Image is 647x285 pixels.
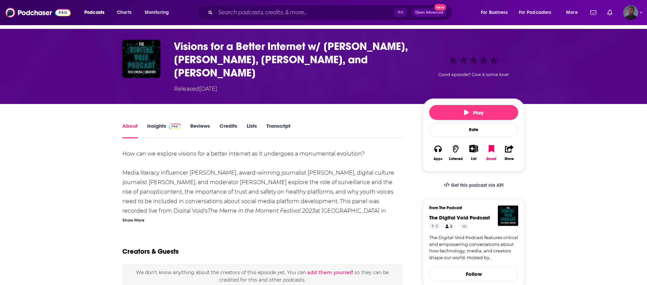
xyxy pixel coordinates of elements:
[450,223,452,230] span: 2
[122,123,138,138] a: About
[117,8,132,17] span: Charts
[465,140,483,165] div: Show More ButtonList
[220,123,237,138] a: Credits
[623,5,638,20] button: Show profile menu
[429,105,518,120] button: Play
[438,177,509,194] a: Get this podcast via API
[145,8,169,17] span: Monitoring
[498,206,518,226] img: The Digital Void Podcast
[429,266,518,281] button: Follow
[80,7,113,18] button: open menu
[623,5,638,20] span: Logged in as jarryd.boyd
[623,5,638,20] img: User Profile
[434,4,447,11] span: New
[442,224,455,229] a: 2
[247,123,257,138] a: Lists
[84,8,104,17] span: Podcasts
[481,8,508,17] span: For Business
[203,5,459,20] div: Search podcasts, credits, & more...
[434,157,442,161] div: Apps
[429,140,447,165] button: Apps
[136,269,389,283] span: We don't know anything about the creators of this episode yet . You can so they can be credited f...
[307,270,353,275] button: add them yourself
[429,224,441,229] a: 3
[412,8,447,17] button: Open AdvancedNew
[505,157,514,161] div: Share
[266,123,291,138] a: Transcript
[215,7,394,18] input: Search podcasts, credits, & more...
[429,206,513,210] h3: From The Podcast
[519,8,552,17] span: For Podcasters
[451,182,504,188] span: Get this podcast via API
[471,157,476,161] div: List
[174,85,217,93] div: Released [DATE]
[429,123,518,137] div: Rate
[464,109,484,116] span: Play
[436,223,438,230] span: 3
[588,7,599,18] a: Show notifications dropdown
[467,145,480,152] button: Show More Button
[438,72,509,77] span: Good episode? Give it some love!
[605,7,615,18] a: Show notifications dropdown
[122,247,179,256] h2: Creators & Guests
[566,8,578,17] span: More
[208,208,315,214] em: The Meme in the Moment Festival 2023
[486,157,496,161] div: Saved
[112,7,136,18] a: Charts
[169,124,181,129] img: Podchaser Pro
[415,11,443,14] span: Open Advanced
[429,214,490,221] a: The Digital Void Podcast
[122,40,160,78] img: Visions for a Better Internet w/ Kat Tenbarge, Kelsey Russell, Steffi Cao, and Rachel E. Greenspan
[483,140,500,165] button: Saved
[5,6,71,19] img: Podchaser - Follow, Share and Rate Podcasts
[449,157,463,161] div: Listened
[514,7,561,18] button: open menu
[394,8,407,17] span: ⌘ K
[174,40,412,79] h1: Visions for a Better Internet w/ Kat Tenbarge, Kelsey Russell, Steffi Cao, and Rachel E. Greenspan
[447,140,465,165] button: Listened
[476,7,516,18] button: open menu
[429,234,518,261] a: The Digital Void Podcast features critical and empowering conversations about how technology, med...
[147,123,181,138] a: InsightsPodchaser Pro
[501,140,518,165] button: Share
[190,123,210,138] a: Reviews
[561,7,586,18] button: open menu
[140,7,178,18] button: open menu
